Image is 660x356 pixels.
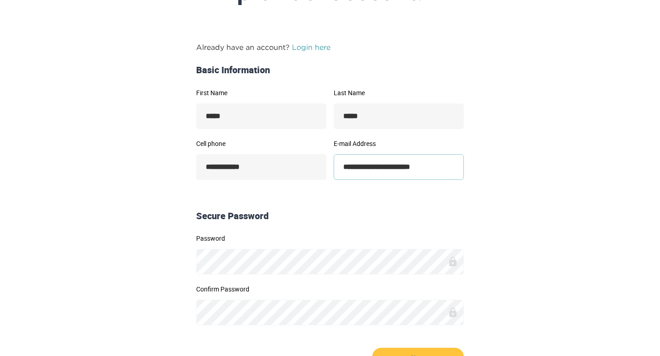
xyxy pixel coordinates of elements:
[334,90,464,96] label: Last Name
[196,90,326,96] label: First Name
[192,64,467,77] div: Basic Information
[292,43,330,51] a: Login here
[334,140,464,147] label: E-mail Address
[196,235,464,242] label: Password
[196,286,464,292] label: Confirm Password
[192,210,467,223] div: Secure Password
[196,140,326,147] label: Cell phone
[196,42,464,53] p: Already have an account?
